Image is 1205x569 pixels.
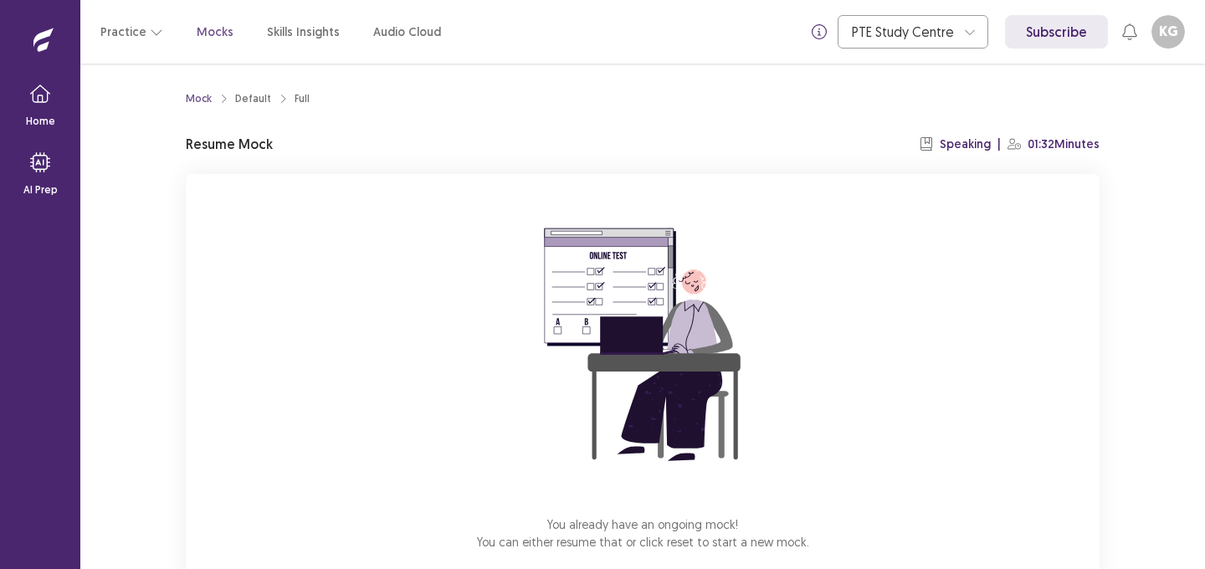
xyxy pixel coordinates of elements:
[23,182,58,197] p: AI Prep
[186,91,310,106] nav: breadcrumb
[492,194,793,495] img: attend-mock
[100,17,163,47] button: Practice
[477,515,809,551] p: You already have an ongoing mock! You can either resume that or click reset to start a new mock.
[1005,15,1108,49] a: Subscribe
[997,136,1001,153] p: |
[373,23,441,41] a: Audio Cloud
[940,136,991,153] p: Speaking
[295,91,310,106] div: Full
[186,91,212,106] a: Mock
[804,17,834,47] button: info
[235,91,271,106] div: Default
[186,134,273,154] p: Resume Mock
[26,114,55,129] p: Home
[1028,136,1100,153] p: 01:32 Minutes
[197,23,233,41] a: Mocks
[852,16,956,48] div: PTE Study Centre
[267,23,340,41] a: Skills Insights
[1151,15,1185,49] button: KG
